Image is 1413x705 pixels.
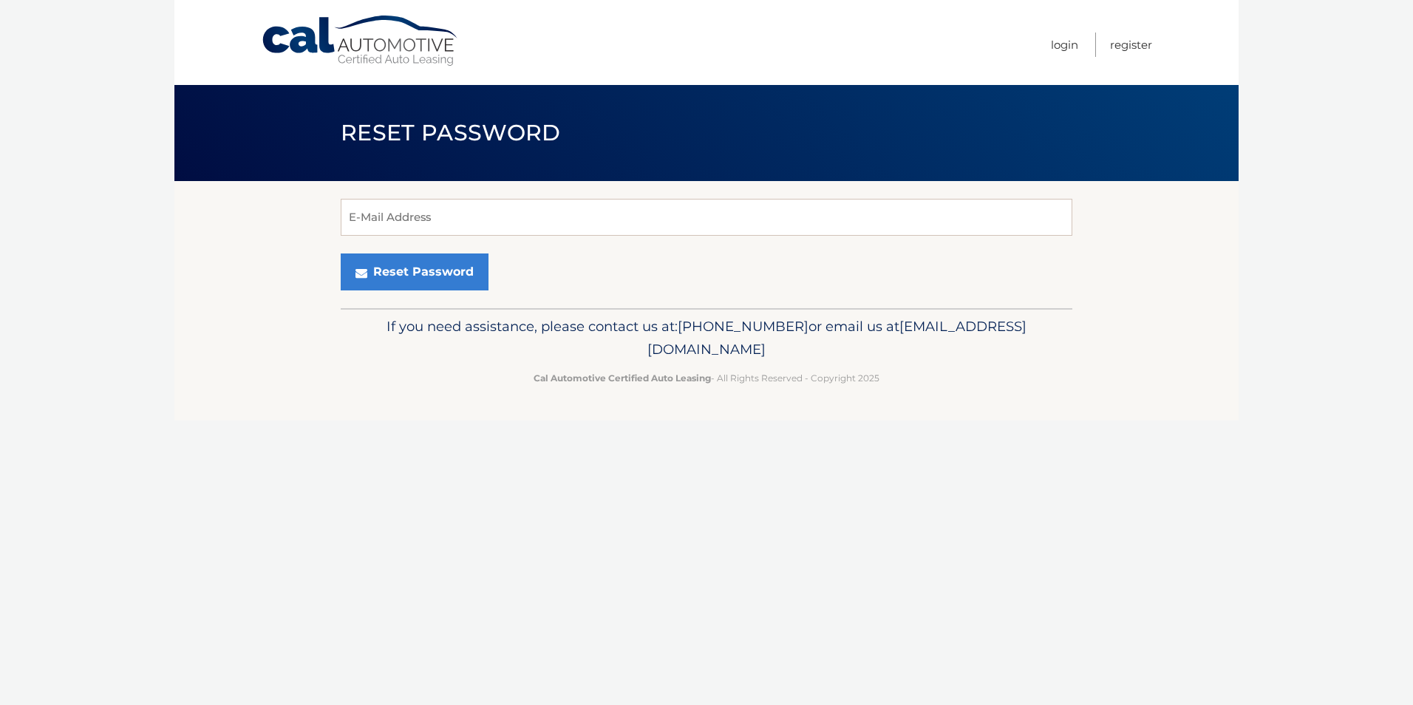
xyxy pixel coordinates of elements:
[1110,33,1152,57] a: Register
[341,253,488,290] button: Reset Password
[678,318,808,335] span: [PHONE_NUMBER]
[341,199,1072,236] input: E-Mail Address
[341,119,560,146] span: Reset Password
[534,372,711,384] strong: Cal Automotive Certified Auto Leasing
[261,15,460,67] a: Cal Automotive
[350,370,1063,386] p: - All Rights Reserved - Copyright 2025
[1051,33,1078,57] a: Login
[350,315,1063,362] p: If you need assistance, please contact us at: or email us at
